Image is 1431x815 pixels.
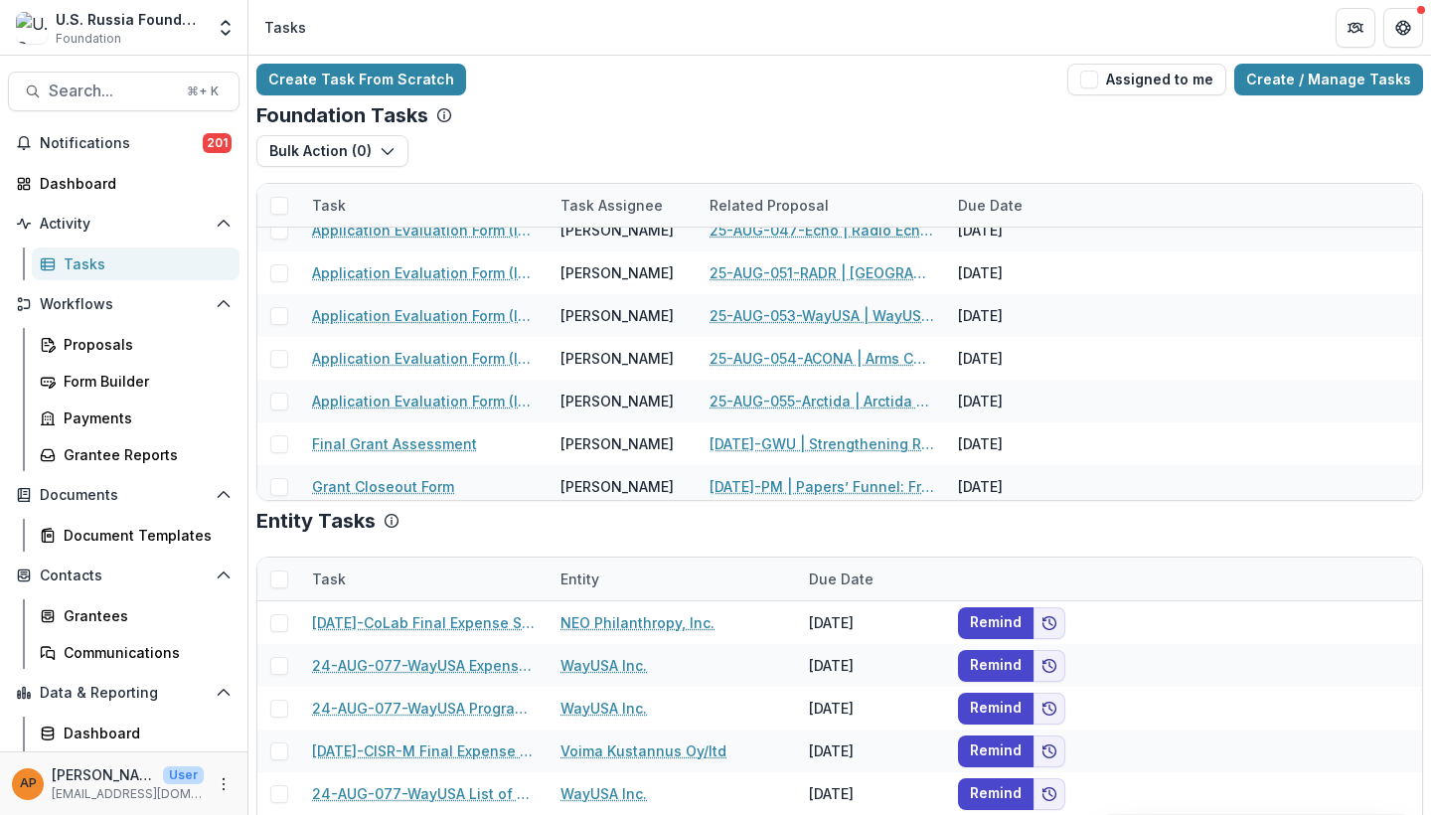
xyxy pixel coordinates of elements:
[256,103,428,127] p: Foundation Tasks
[946,184,1095,227] div: Due Date
[56,9,204,30] div: U.S. Russia Foundation
[1336,8,1375,48] button: Partners
[256,13,314,42] nav: breadcrumb
[1033,607,1065,639] button: Add to friends
[1067,64,1226,95] button: Assigned to me
[40,296,208,313] span: Workflows
[1033,735,1065,767] button: Add to friends
[64,334,224,355] div: Proposals
[946,251,1095,294] div: [DATE]
[312,348,537,369] a: Application Evaluation Form (Internal)
[958,778,1033,810] button: Remind
[52,785,204,803] p: [EMAIL_ADDRESS][DOMAIN_NAME]
[32,328,239,361] a: Proposals
[946,195,1034,216] div: Due Date
[163,766,204,784] p: User
[710,391,934,411] a: 25-AUG-055-Arctida | Arctida - 2025 - Grant Proposal Application ([DATE])
[312,655,537,676] a: 24-AUG-077-WayUSA Expense Summary #2
[40,135,203,152] span: Notifications
[560,391,674,411] div: [PERSON_NAME]
[8,127,239,159] button: Notifications201
[958,650,1033,682] button: Remind
[698,184,946,227] div: Related Proposal
[183,81,223,102] div: ⌘ + K
[560,783,647,804] a: WayUSA Inc.
[40,487,208,504] span: Documents
[1383,8,1423,48] button: Get Help
[946,209,1095,251] div: [DATE]
[212,8,239,48] button: Open entity switcher
[300,558,549,600] div: Task
[1033,693,1065,725] button: Add to friends
[40,568,208,584] span: Contacts
[1033,650,1065,682] button: Add to friends
[560,220,674,241] div: [PERSON_NAME]
[8,479,239,511] button: Open Documents
[64,642,224,663] div: Communications
[256,64,466,95] a: Create Task From Scratch
[312,783,537,804] a: 24-AUG-077-WayUSA List of Expenses #2
[64,723,224,743] div: Dashboard
[698,195,841,216] div: Related Proposal
[549,195,675,216] div: Task Assignee
[710,348,934,369] a: 25-AUG-054-ACONA | Arms Control Negotiation Academy - 2025 - Grant Proposal Application ([DATE])
[549,558,797,600] div: Entity
[203,133,232,153] span: 201
[560,305,674,326] div: [PERSON_NAME]
[264,17,306,38] div: Tasks
[958,693,1033,725] button: Remind
[32,247,239,280] a: Tasks
[560,655,647,676] a: WayUSA Inc.
[52,764,155,785] p: [PERSON_NAME]
[312,305,537,326] a: Application Evaluation Form (Internal)
[710,220,934,241] a: 25-AUG-047-Echo | Radio Echo GmbH - 2025 - Grant Proposal Application ([DATE])
[49,81,175,100] span: Search...
[8,288,239,320] button: Open Workflows
[710,305,934,326] a: 25-AUG-053-WayUSA | WayUSA Inc. - 2025 - Grant Proposal Application ([DATE])
[946,465,1095,508] div: [DATE]
[64,253,224,274] div: Tasks
[797,730,946,772] div: [DATE]
[946,380,1095,422] div: [DATE]
[1234,64,1423,95] a: Create / Manage Tasks
[560,740,726,761] a: Voima Kustannus Oy/ltd
[312,220,537,241] a: Application Evaluation Form (Internal)
[958,607,1033,639] button: Remind
[300,184,549,227] div: Task
[560,612,715,633] a: NEO Philanthropy, Inc.
[549,569,611,589] div: Entity
[958,735,1033,767] button: Remind
[64,444,224,465] div: Grantee Reports
[797,558,946,600] div: Due Date
[312,262,537,283] a: Application Evaluation Form (Internal)
[64,371,224,392] div: Form Builder
[64,525,224,546] div: Document Templates
[32,599,239,632] a: Grantees
[312,740,537,761] a: [DATE]-CISR-M Final Expense Summary
[32,438,239,471] a: Grantee Reports
[8,72,239,111] button: Search...
[560,698,647,719] a: WayUSA Inc.
[797,772,946,815] div: [DATE]
[8,560,239,591] button: Open Contacts
[312,476,454,497] a: Grant Closeout Form
[946,294,1095,337] div: [DATE]
[946,337,1095,380] div: [DATE]
[549,184,698,227] div: Task Assignee
[710,262,934,283] a: 25-AUG-051-RADR | [GEOGRAPHIC_DATA] for Democracy in [GEOGRAPHIC_DATA] Inc - 2025 - Grant Proposa...
[300,195,358,216] div: Task
[312,433,477,454] a: Final Grant Assessment
[312,391,537,411] a: Application Evaluation Form (Internal)
[560,476,674,497] div: [PERSON_NAME]
[40,685,208,702] span: Data & Reporting
[312,698,537,719] a: 24-AUG-077-WayUSA Program Report #2
[32,636,239,669] a: Communications
[8,208,239,240] button: Open Activity
[312,612,537,633] a: [DATE]-CoLab Final Expense Summary
[560,348,674,369] div: [PERSON_NAME]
